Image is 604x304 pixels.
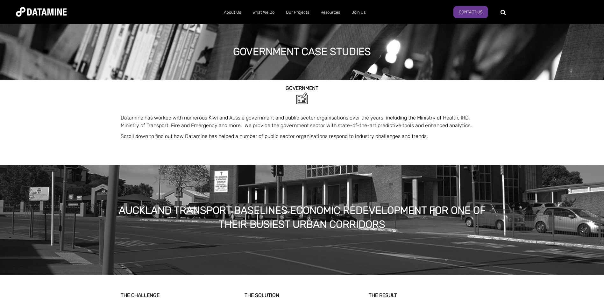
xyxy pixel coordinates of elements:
[233,45,371,59] h1: government case studies
[247,4,280,21] a: What We Do
[453,6,488,18] a: Contact Us
[295,91,309,105] img: Government-1
[121,85,484,91] h2: GOVERNMENT
[16,7,67,17] img: Datamine
[280,4,315,21] a: Our Projects
[346,4,371,21] a: Join Us
[245,292,279,298] strong: THE SOLUTION
[121,114,484,129] p: Datamine has worked with numerous Kiwi and Aussie government and public sector organisations over...
[121,133,484,140] p: Scroll down to find out how Datamine has helped a number of public sector organisations respond t...
[315,4,346,21] a: Resources
[218,4,247,21] a: About Us
[369,292,397,298] strong: THE RESULT
[121,292,160,298] strong: THE CHALLENGE
[108,203,496,232] h1: AUCKLAND TRANSPORT BASELINES ECONOMIC REDEVELOPMENT FOR ONE OF THEIR BUSIEST URBAN CORRIDORS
